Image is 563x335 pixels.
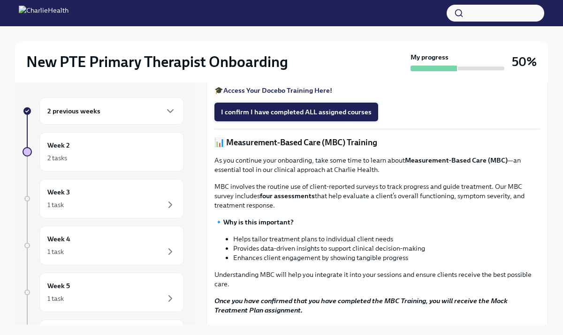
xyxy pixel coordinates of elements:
li: Helps tailor treatment plans to individual client needs [233,234,540,244]
p: 📊 Measurement-Based Care (MBC) Training [214,137,540,148]
p: Understanding MBC will help you integrate it into your sessions and ensure clients receive the be... [214,270,540,289]
p: As you continue your onboarding, take some time to learn about —an essential tool in our clinical... [214,156,540,174]
strong: four assessments [260,192,315,200]
a: Week 41 task [23,226,184,265]
strong: My progress [411,52,449,62]
li: Provides data-driven insights to support clinical decision-making [233,244,540,253]
a: Week 22 tasks [23,132,184,171]
a: Week 51 task [23,273,184,312]
span: I confirm I have completed ALL assigned courses [221,107,372,117]
div: 1 task [47,200,64,209]
strong: Once you have confirmed that you have completed the MBC Training, you will receive the Mock Treat... [214,297,508,314]
div: 1 task [47,294,64,303]
p: 🔹 [214,217,540,227]
button: I confirm I have completed ALL assigned courses [214,103,378,121]
h6: Week 2 [47,140,70,150]
strong: Why is this important? [223,218,294,226]
img: CharlieHealth [19,6,68,21]
div: 2 tasks [47,153,67,163]
strong: Measurement-Based Care (MBC) [405,156,508,164]
h2: New PTE Primary Therapist Onboarding [26,52,288,71]
p: MBC involves the routine use of client-reported surveys to track progress and guide treatment. Ou... [214,182,540,210]
h6: 2 previous weeks [47,106,100,116]
div: 1 task [47,247,64,256]
h6: Week 4 [47,234,70,244]
div: 2 previous weeks [39,97,184,125]
p: 🎓 [214,86,540,95]
h3: 50% [512,53,537,70]
a: Access Your Docebo Training Here! [223,86,332,95]
h6: Week 5 [47,281,70,291]
li: Enhances client engagement by showing tangible progress [233,253,540,262]
h6: Week 3 [47,187,70,197]
a: Week 31 task [23,179,184,218]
